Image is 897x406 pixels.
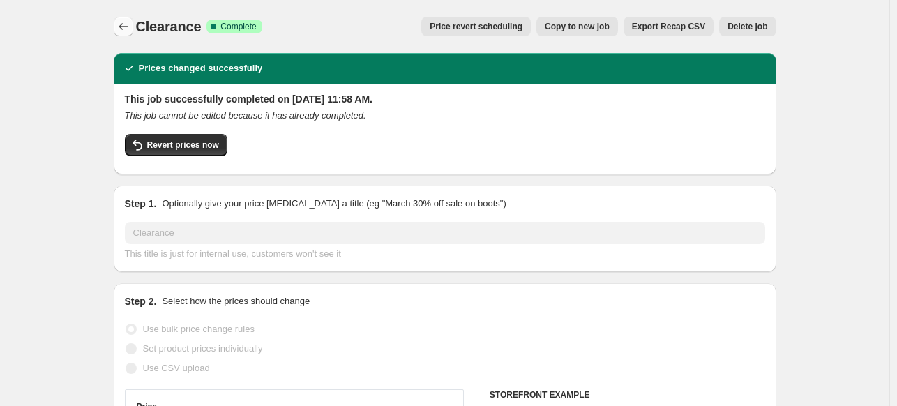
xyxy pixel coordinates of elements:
input: 30% off holiday sale [125,222,765,244]
span: Copy to new job [545,21,610,32]
span: Revert prices now [147,140,219,151]
h2: Step 2. [125,294,157,308]
span: Use bulk price change rules [143,324,255,334]
i: This job cannot be edited because it has already completed. [125,110,366,121]
span: This title is just for internal use, customers won't see it [125,248,341,259]
h2: Step 1. [125,197,157,211]
p: Select how the prices should change [162,294,310,308]
span: Set product prices individually [143,343,263,354]
button: Revert prices now [125,134,227,156]
p: Optionally give your price [MEDICAL_DATA] a title (eg "March 30% off sale on boots") [162,197,506,211]
span: Complete [220,21,256,32]
button: Export Recap CSV [624,17,714,36]
span: Export Recap CSV [632,21,705,32]
h6: STOREFRONT EXAMPLE [490,389,765,400]
span: Price revert scheduling [430,21,522,32]
span: Use CSV upload [143,363,210,373]
button: Delete job [719,17,776,36]
button: Copy to new job [536,17,618,36]
span: Delete job [728,21,767,32]
button: Price revert scheduling [421,17,531,36]
h2: This job successfully completed on [DATE] 11:58 AM. [125,92,765,106]
span: Clearance [136,19,202,34]
button: Price change jobs [114,17,133,36]
h2: Prices changed successfully [139,61,263,75]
